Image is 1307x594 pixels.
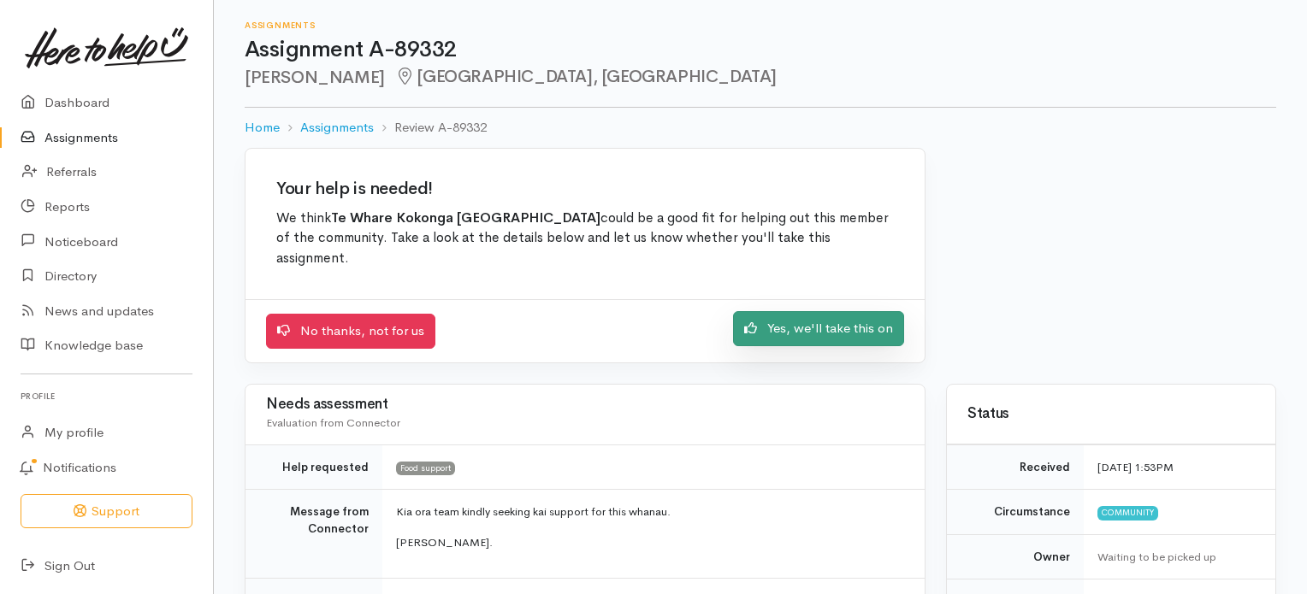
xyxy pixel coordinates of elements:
[245,444,382,490] td: Help requested
[245,108,1276,148] nav: breadcrumb
[266,415,400,430] span: Evaluation from Connector
[245,490,382,579] td: Message from Connector
[396,462,455,475] span: Food support
[266,314,435,349] a: No thanks, not for us
[1097,549,1255,566] div: Waiting to be picked up
[245,21,1276,30] h6: Assignments
[300,118,374,138] a: Assignments
[245,38,1276,62] h1: Assignment A-89332
[21,385,192,408] h6: Profile
[1097,460,1174,474] time: [DATE] 1:53PM
[21,494,192,529] button: Support
[396,503,904,520] p: Kia ora team kindly seeking kai support for this whanau.
[266,397,904,413] h3: Needs assessment
[374,118,487,138] li: Review A-89332
[733,311,904,346] a: Yes, we'll take this on
[276,179,894,198] h2: Your help is needed!
[1097,506,1158,520] span: Community
[245,68,1276,87] h2: [PERSON_NAME]
[947,534,1084,579] td: Owner
[395,66,777,87] span: [GEOGRAPHIC_DATA], [GEOGRAPHIC_DATA]
[331,209,600,226] b: Te Whare Kokonga [GEOGRAPHIC_DATA]
[245,118,280,138] a: Home
[967,406,1255,422] h3: Status
[947,444,1084,490] td: Received
[276,209,894,269] p: We think could be a good fit for helping out this member of the community. Take a look at the det...
[396,534,904,551] p: [PERSON_NAME].
[947,490,1084,535] td: Circumstance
